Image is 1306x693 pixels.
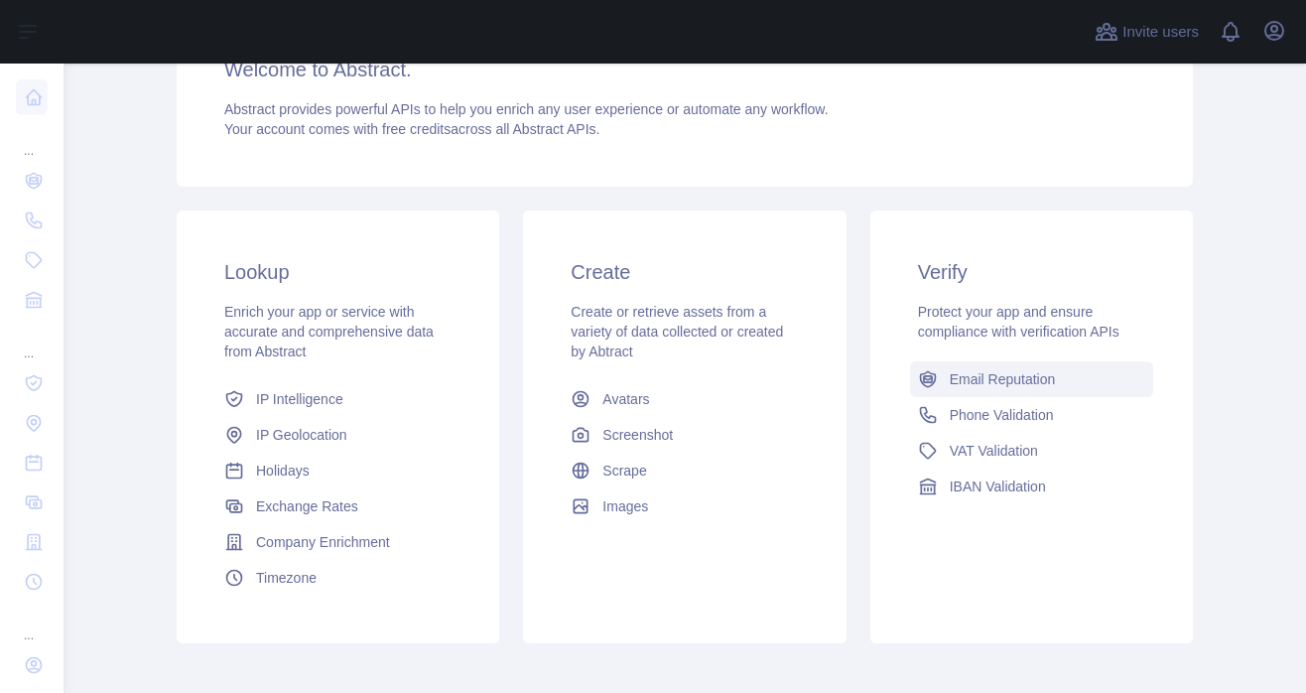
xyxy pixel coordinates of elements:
[224,258,452,286] h3: Lookup
[910,469,1153,504] a: IBAN Validation
[918,258,1145,286] h3: Verify
[224,121,599,137] span: Your account comes with across all Abstract APIs.
[1091,16,1203,48] button: Invite users
[1122,21,1199,44] span: Invite users
[216,453,459,488] a: Holidays
[602,389,649,409] span: Avatars
[216,488,459,524] a: Exchange Rates
[256,532,390,552] span: Company Enrichment
[224,304,434,359] span: Enrich your app or service with accurate and comprehensive data from Abstract
[16,604,48,643] div: ...
[256,568,317,588] span: Timezone
[571,258,798,286] h3: Create
[216,560,459,596] a: Timezone
[950,405,1054,425] span: Phone Validation
[256,496,358,516] span: Exchange Rates
[216,381,459,417] a: IP Intelligence
[910,397,1153,433] a: Phone Validation
[216,417,459,453] a: IP Geolocation
[563,417,806,453] a: Screenshot
[918,304,1119,340] span: Protect your app and ensure compliance with verification APIs
[563,488,806,524] a: Images
[910,433,1153,469] a: VAT Validation
[950,369,1056,389] span: Email Reputation
[602,496,648,516] span: Images
[256,425,347,445] span: IP Geolocation
[602,425,673,445] span: Screenshot
[256,461,310,481] span: Holidays
[563,381,806,417] a: Avatars
[571,304,783,359] span: Create or retrieve assets from a variety of data collected or created by Abtract
[563,453,806,488] a: Scrape
[224,56,1145,83] h3: Welcome to Abstract.
[602,461,646,481] span: Scrape
[950,477,1046,496] span: IBAN Validation
[382,121,451,137] span: free credits
[16,322,48,361] div: ...
[256,389,343,409] span: IP Intelligence
[224,101,829,117] span: Abstract provides powerful APIs to help you enrich any user experience or automate any workflow.
[16,119,48,159] div: ...
[216,524,459,560] a: Company Enrichment
[910,361,1153,397] a: Email Reputation
[950,441,1038,461] span: VAT Validation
